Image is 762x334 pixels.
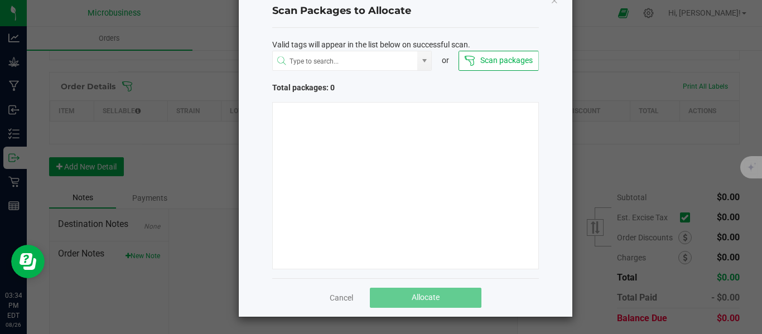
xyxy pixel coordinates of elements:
[272,82,406,94] span: Total packages: 0
[272,4,539,18] h4: Scan Packages to Allocate
[330,292,353,303] a: Cancel
[459,51,538,71] button: Scan packages
[412,293,440,302] span: Allocate
[273,51,418,71] input: NO DATA FOUND
[370,288,481,308] button: Allocate
[432,55,459,66] div: or
[272,39,470,51] span: Valid tags will appear in the list below on successful scan.
[11,245,45,278] iframe: Resource center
